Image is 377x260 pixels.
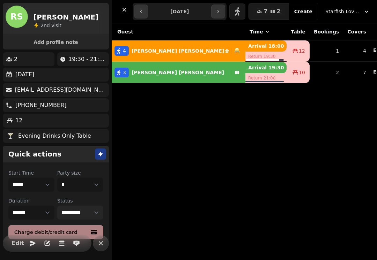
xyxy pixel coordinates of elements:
[287,23,310,40] th: Table
[40,22,61,29] p: visit
[250,28,263,35] span: Time
[343,40,370,62] td: 4
[11,236,25,250] button: Edit
[294,9,312,14] span: Create
[123,47,126,54] span: 4
[343,23,370,40] th: Covers
[277,9,281,14] span: 2
[57,197,103,204] label: Status
[250,28,270,35] button: Time
[8,169,54,176] label: Start Time
[245,52,287,61] p: Return 19:30
[40,23,44,28] span: 2
[34,12,98,22] h2: [PERSON_NAME]
[11,40,101,45] span: Add profile note
[245,73,287,83] p: Return 21:00
[249,3,289,20] button: 72
[325,8,360,15] span: Starfish Loves Coffee
[15,101,67,109] p: [PHONE_NUMBER]
[310,40,343,62] td: 1
[112,23,245,40] th: Guest
[57,169,103,176] label: Party size
[289,3,318,20] button: Create
[7,132,14,140] p: 🍸
[44,23,51,28] span: nd
[112,64,245,81] button: 3[PERSON_NAME] [PERSON_NAME]
[132,47,224,54] p: [PERSON_NAME] [PERSON_NAME]
[6,38,106,47] button: Add profile note
[15,70,34,79] p: [DATE]
[132,69,224,76] p: [PERSON_NAME] [PERSON_NAME]
[264,9,267,14] span: 7
[112,43,245,59] button: 4[PERSON_NAME] [PERSON_NAME]
[18,132,91,140] p: Evening Drinks Only Table
[14,230,89,235] span: Charge debit/credit card
[10,13,23,21] span: RS
[8,149,61,159] h2: Quick actions
[310,23,343,40] th: Bookings
[343,62,370,83] td: 7
[15,116,22,125] p: 12
[14,55,17,63] p: 2
[8,225,103,239] button: Charge debit/credit card
[8,197,54,204] label: Duration
[321,5,374,18] button: Starfish Loves Coffee
[299,47,305,54] span: 12
[123,69,126,76] span: 3
[299,69,305,76] span: 10
[310,62,343,83] td: 2
[245,40,287,52] p: Arrival 18:00
[245,62,287,73] p: Arrival 19:30
[14,240,22,246] span: Edit
[15,86,106,94] p: [EMAIL_ADDRESS][DOMAIN_NAME]
[68,55,106,63] p: 19:30 - 21:00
